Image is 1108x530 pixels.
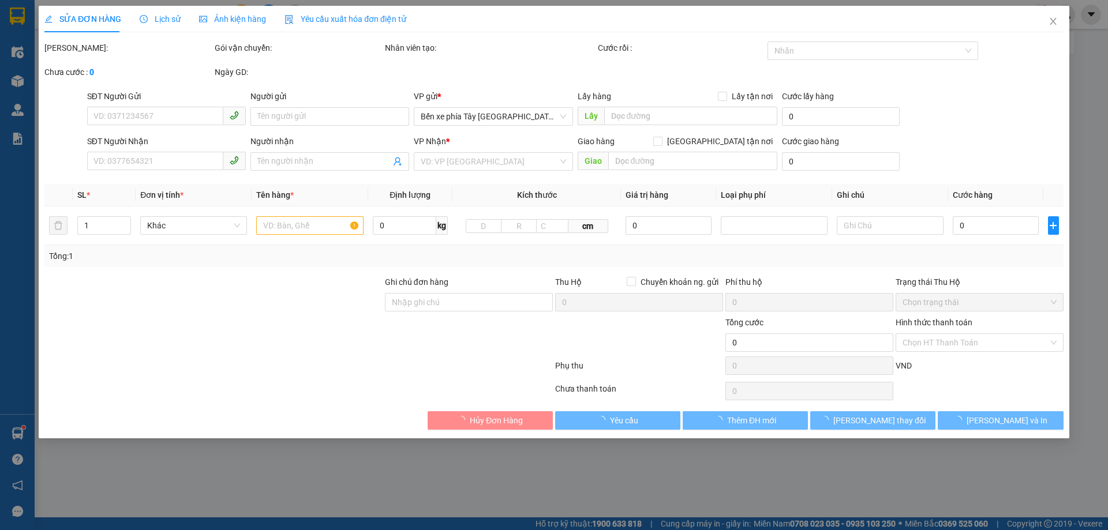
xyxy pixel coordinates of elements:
div: Nhân viên tạo: [385,42,596,54]
span: loading [597,416,610,424]
span: Ảnh kiện hàng [199,14,266,24]
div: Người nhận [250,135,409,148]
span: SỬA ĐƠN HÀNG [44,14,121,24]
span: Increase Value [118,217,131,225]
div: Trạng thái Thu Hộ [896,276,1064,288]
span: VND [896,361,912,370]
button: Thêm ĐH mới [683,411,808,430]
div: Chưa thanh toán [554,382,724,403]
span: phone [230,156,239,165]
span: Yêu cầu xuất hóa đơn điện tử [285,14,406,24]
div: [PERSON_NAME]: [44,42,212,54]
button: Yêu cầu [555,411,680,430]
div: Người gửi [250,90,409,103]
span: Lấy [578,107,604,125]
button: Hủy Đơn Hàng [428,411,553,430]
span: Decrease Value [118,225,131,234]
span: Hủy Đơn Hàng [470,414,523,427]
input: D [466,219,501,233]
span: picture [199,15,207,23]
button: [PERSON_NAME] và In [938,411,1064,430]
button: [PERSON_NAME] thay đổi [810,411,935,430]
span: Giao hàng [578,137,615,146]
span: kg [436,216,448,235]
span: [PERSON_NAME] và In [967,414,1047,427]
b: 0 [89,67,94,77]
span: Giá trị hàng [626,190,669,200]
span: close [1049,17,1058,26]
input: R [501,219,537,233]
span: down [122,227,129,234]
span: Thu Hộ [555,277,582,287]
label: Cước lấy hàng [782,92,834,101]
span: Yêu cầu [610,414,638,427]
span: phone [230,111,239,120]
span: Khác [148,217,241,234]
span: clock-circle [140,15,148,23]
button: plus [1048,216,1059,235]
span: Chọn trạng thái [903,294,1057,311]
label: Ghi chú đơn hàng [385,277,448,287]
div: Chưa cước : [44,66,212,78]
input: Cước lấy hàng [782,107,900,126]
div: Tổng: 1 [49,250,428,262]
div: VP gửi [414,90,573,103]
span: loading [714,416,727,424]
button: delete [49,216,68,235]
div: Gói vận chuyển: [215,42,383,54]
span: loading [954,416,967,424]
span: user-add [394,157,403,166]
span: edit [44,15,53,23]
span: Lịch sử [140,14,181,24]
div: SĐT Người Gửi [87,90,246,103]
span: up [122,219,129,225]
span: Tổng cước [725,318,763,327]
span: SL [77,190,87,200]
div: SĐT Người Nhận [87,135,246,148]
input: Ghi Chú [837,216,944,235]
span: Giao [578,152,608,170]
span: Đơn vị tính [141,190,184,200]
span: loading [821,416,833,424]
input: Dọc đường [608,152,777,170]
th: Ghi chú [832,184,948,206]
span: Chuyển khoản ng. gửi [636,276,723,288]
span: Lấy tận nơi [727,90,777,103]
div: Ngày GD: [215,66,383,78]
label: Cước giao hàng [782,137,839,146]
span: cm [568,219,608,233]
span: VP Nhận [414,137,447,146]
input: Ghi chú đơn hàng [385,293,553,311]
span: loading [457,416,470,424]
input: Cước giao hàng [782,152,900,171]
div: Phụ thu [554,359,724,379]
button: Close [1037,6,1069,38]
img: icon [285,15,294,24]
div: Cước rồi : [598,42,766,54]
input: VD: Bàn, Ghế [257,216,364,235]
label: Hình thức thanh toán [896,318,972,327]
span: Kích thước [517,190,557,200]
span: [GEOGRAPHIC_DATA] tận nơi [662,135,777,148]
span: Lấy hàng [578,92,611,101]
span: Bến xe phía Tây Thanh Hóa [421,108,566,125]
span: Cước hàng [953,190,993,200]
span: [PERSON_NAME] thay đổi [833,414,926,427]
span: Thêm ĐH mới [727,414,776,427]
span: Tên hàng [257,190,294,200]
input: Dọc đường [604,107,777,125]
div: Phí thu hộ [725,276,893,293]
th: Loại phụ phí [716,184,832,206]
input: C [536,219,568,233]
span: Định lượng [390,190,431,200]
span: plus [1049,221,1058,230]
